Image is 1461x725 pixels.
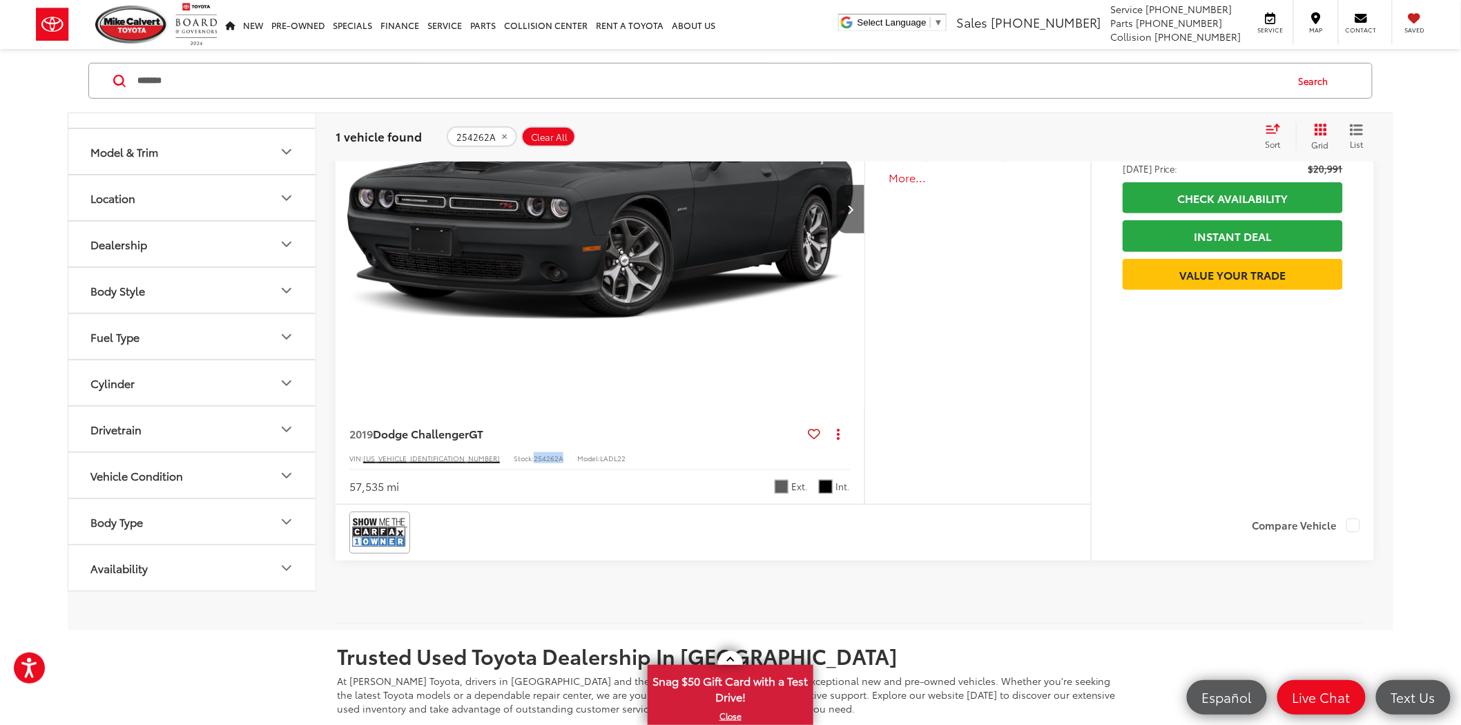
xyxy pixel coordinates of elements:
[278,144,295,160] div: Model & Trim
[90,191,135,204] div: Location
[837,428,840,439] span: dropdown dots
[90,145,158,158] div: Model & Trim
[1286,688,1357,706] span: Live Chat
[1350,138,1364,150] span: List
[1252,519,1360,532] label: Compare Vehicle
[68,499,317,544] button: Body TypeBody Type
[373,425,469,441] span: Dodge Challenger
[469,425,483,441] span: GT
[775,480,788,494] span: Destroyer Gray Clearcoat
[600,453,626,463] span: LADL22
[90,238,147,251] div: Dealership
[1384,688,1442,706] span: Text Us
[1346,26,1377,35] span: Contact
[335,10,866,407] div: 2019 Dodge Challenger GT 0
[68,314,317,359] button: Fuel TypeFuel Type
[456,131,496,142] span: 254262A
[826,421,851,445] button: Actions
[858,17,927,28] span: Select Language
[68,268,317,313] button: Body StyleBody Style
[349,478,399,494] div: 57,535 mi
[1339,123,1374,151] button: List View
[90,561,148,574] div: Availability
[335,10,866,409] img: 2019 Dodge Challenger GT
[819,480,833,494] span: Black
[934,17,943,28] span: ▼
[278,560,295,577] div: Availability
[90,330,139,343] div: Fuel Type
[68,360,317,405] button: CylinderCylinder
[1400,26,1430,35] span: Saved
[1376,680,1451,715] a: Text Us
[1255,26,1286,35] span: Service
[1286,64,1348,98] button: Search
[514,453,534,463] span: Stock:
[278,514,295,530] div: Body Type
[1111,30,1152,43] span: Collision
[792,480,809,493] span: Ext.
[349,453,363,463] span: VIN:
[68,129,317,174] button: Model & TrimModel & Trim
[90,284,145,297] div: Body Style
[335,10,866,407] a: 2019 Dodge Challenger GT2019 Dodge Challenger GT2019 Dodge Challenger GT2019 Dodge Challenger GT
[68,545,317,590] button: AvailabilityAvailability
[337,674,1124,715] p: At [PERSON_NAME] Toyota, drivers in [GEOGRAPHIC_DATA] and the surrounding areas rely on us for ex...
[1277,680,1366,715] a: Live Chat
[1146,2,1232,16] span: [PHONE_NUMBER]
[1123,162,1178,175] span: [DATE] Price:
[531,131,568,142] span: Clear All
[68,175,317,220] button: LocationLocation
[278,375,295,391] div: Cylinder
[90,469,183,482] div: Vehicle Condition
[836,480,851,493] span: Int.
[1123,220,1343,251] a: Instant Deal
[278,282,295,299] div: Body Style
[1136,16,1223,30] span: [PHONE_NUMBER]
[278,329,295,345] div: Fuel Type
[68,407,317,452] button: DrivetrainDrivetrain
[336,128,422,144] span: 1 vehicle found
[95,6,168,43] img: Mike Calvert Toyota
[1111,16,1134,30] span: Parts
[649,666,812,708] span: Snag $50 Gift Card with a Test Drive!
[90,423,142,436] div: Drivetrain
[1308,162,1343,175] span: $20,991
[363,453,500,463] span: [US_VEHICLE_IDENTIFICATION_NUMBER]
[90,376,135,389] div: Cylinder
[278,467,295,484] div: Vehicle Condition
[1195,688,1259,706] span: Español
[1266,138,1281,150] span: Sort
[278,421,295,438] div: Drivetrain
[447,126,517,147] button: remove 254262A
[858,17,943,28] a: Select Language​
[1259,123,1296,151] button: Select sort value
[278,190,295,206] div: Location
[68,453,317,498] button: Vehicle ConditionVehicle Condition
[90,515,143,528] div: Body Type
[1301,26,1331,35] span: Map
[136,64,1286,97] input: Search by Make, Model, or Keyword
[1123,259,1343,290] a: Value Your Trade
[521,126,576,147] button: Clear All
[337,644,1124,667] h2: Trusted Used Toyota Dealership In [GEOGRAPHIC_DATA]
[278,236,295,253] div: Dealership
[889,170,1067,186] button: More...
[837,185,864,233] button: Next image
[1296,123,1339,151] button: Grid View
[956,13,987,31] span: Sales
[352,514,407,551] img: CarFax One Owner
[1155,30,1241,43] span: [PHONE_NUMBER]
[1123,182,1343,213] a: Check Availability
[349,426,803,441] a: 2019Dodge ChallengerGT
[68,222,317,267] button: DealershipDealership
[1111,2,1143,16] span: Service
[577,453,600,463] span: Model:
[1187,680,1267,715] a: Español
[534,453,563,463] span: 254262A
[349,425,373,441] span: 2019
[991,13,1101,31] span: [PHONE_NUMBER]
[1312,139,1329,151] span: Grid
